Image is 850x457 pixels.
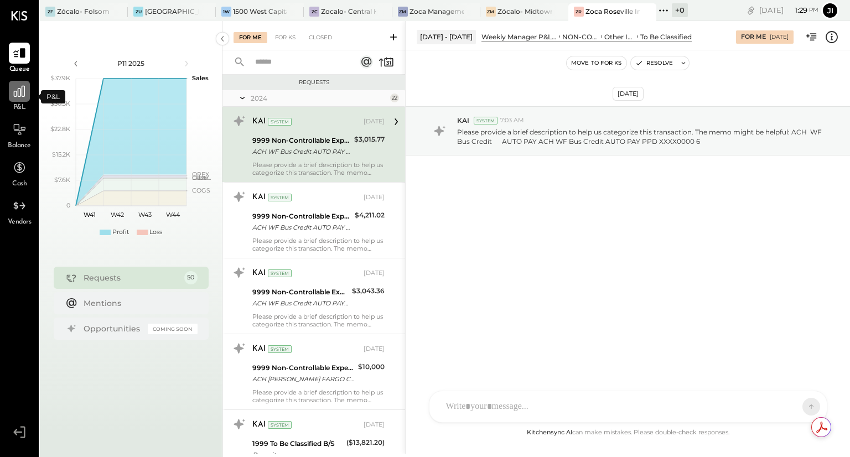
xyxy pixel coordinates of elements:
div: $10,000 [358,361,385,372]
text: W43 [138,211,152,219]
button: Resolve [631,56,677,70]
div: $3,015.77 [354,134,385,145]
div: For KS [269,32,301,43]
div: copy link [745,4,756,16]
span: Cash [12,179,27,189]
span: KAI [457,116,469,125]
div: ($13,821.20) [346,437,385,448]
span: 7:03 AM [500,116,524,125]
div: System [268,421,292,429]
div: 2024 [251,94,387,103]
text: W44 [165,211,180,219]
div: System [474,117,497,124]
div: [GEOGRAPHIC_DATA] [145,7,199,16]
div: [DATE] [364,420,385,429]
div: ACH WF Bus Credit AUTO PAY ACH WF Bus Credit AUTO PAY PPD XXXX0000 6 [252,146,351,157]
div: ZF [45,7,55,17]
div: For Me [234,32,267,43]
text: $15.2K [52,150,70,158]
div: 1999 To Be Classified B/S [252,438,343,449]
text: W42 [111,211,124,219]
button: ji [821,2,839,19]
text: COGS [192,186,210,194]
div: ACH WF Bus Credit AUTO PAY ACH WF Bus Credit AUTO PAY PPD 50260000 6 [252,222,351,233]
div: System [268,269,292,277]
div: KAI [252,268,266,279]
div: ACH [PERSON_NAME] FARGO CARD CCPYMT W ACH [PERSON_NAME] FARGO CARD CCPYMT WEB XXXXXX0794 S 901600043 [252,373,355,385]
div: Zócalo- Midtown (Zoca Inc.) [497,7,552,16]
text: OPEX [192,170,210,178]
a: Balance [1,119,38,151]
div: 9999 Non-Controllable Expenses:Other Income and Expenses:To Be Classified [252,287,349,298]
div: Closed [303,32,338,43]
div: [DATE] - [DATE] [417,30,476,44]
div: ZR [574,7,584,17]
div: Please provide a brief description to help us categorize this transaction. The memo might be help... [252,388,385,404]
a: Queue [1,43,38,75]
div: Zoca Management Services Inc [410,7,464,16]
div: Zocalo- Central Kitchen (Commissary) [321,7,375,16]
div: [DATE] [770,33,789,41]
button: Move to for ks [567,56,626,70]
div: 9999 Non-Controllable Expenses:Other Income and Expenses:To Be Classified [252,135,351,146]
text: 0 [66,201,70,209]
div: $4,211.02 [355,210,385,221]
text: $22.8K [50,125,70,133]
div: ZM [486,7,496,17]
div: Zoca Roseville Inc. [585,7,640,16]
div: KAI [252,419,266,430]
div: System [268,194,292,201]
div: ACH WF Bus Credit AUTO PAY ACH WF Bus Credit AUTO PAY PPD 50260000 6 [252,298,349,309]
div: ZC [309,7,319,17]
div: [DATE] [364,269,385,278]
div: Zócalo- Folsom [57,7,110,16]
div: Requests [84,272,179,283]
div: NON-CONTROLLABLE EXPENSES [562,32,599,41]
text: $30.3K [50,100,70,107]
div: [DATE] [364,193,385,202]
div: [DATE] [364,117,385,126]
div: Please provide a brief description to help us categorize this transaction. The memo might be help... [252,313,385,328]
div: Other Income and Expenses [604,32,635,41]
div: System [268,118,292,126]
text: $37.9K [51,74,70,82]
div: ZU [133,7,143,17]
div: P&L [41,90,65,103]
span: Queue [9,65,30,75]
span: Balance [8,141,31,151]
div: P11 2025 [84,59,178,68]
div: KAI [252,344,266,355]
text: Sales [192,74,209,82]
div: Profit [112,228,129,237]
div: Requests [228,79,400,86]
div: [DATE] [759,5,818,15]
span: Vendors [8,217,32,227]
div: Please provide a brief description to help us categorize this transaction. The memo might be help... [252,237,385,252]
div: Opportunities [84,323,142,334]
div: Please provide a brief description to help us categorize this transaction. The memo might be help... [252,161,385,176]
div: 1W [221,7,231,17]
div: 50 [184,271,198,284]
div: KAI [252,192,266,203]
div: Coming Soon [148,324,198,334]
div: 9999 Non-Controllable Expenses:Other Income and Expenses:To Be Classified [252,211,351,222]
div: [DATE] [364,345,385,354]
div: Loss [149,228,162,237]
text: Occu... [192,174,211,181]
div: $3,043.36 [352,285,385,297]
div: KAI [252,116,266,127]
div: To Be Classified [640,32,692,41]
div: 1500 West Capital LP [233,7,287,16]
div: Mentions [84,298,192,309]
div: 22 [390,94,399,102]
a: P&L [1,81,38,113]
text: W41 [84,211,96,219]
div: + 0 [672,3,688,17]
p: Please provide a brief description to help us categorize this transaction. The memo might be help... [457,127,822,146]
div: System [268,345,292,353]
a: Vendors [1,195,38,227]
a: Cash [1,157,38,189]
div: [DATE] [613,87,644,101]
span: P&L [13,103,26,113]
div: ZM [398,7,408,17]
